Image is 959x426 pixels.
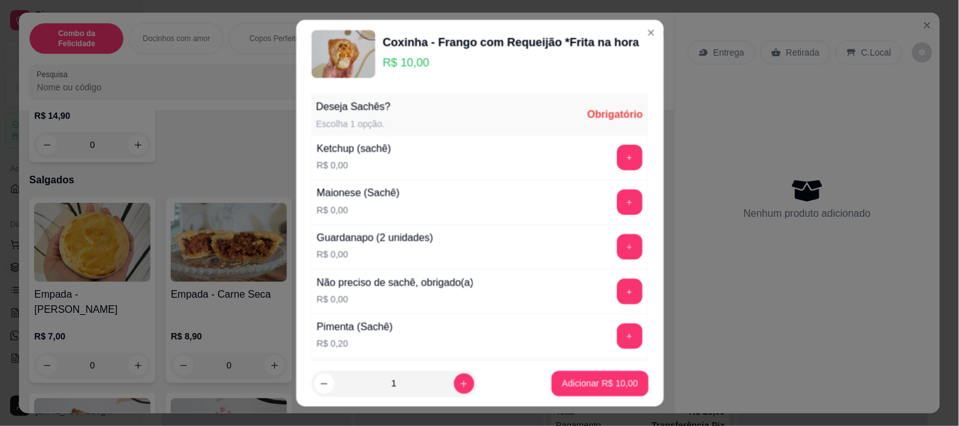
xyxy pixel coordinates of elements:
[382,33,639,51] div: Coxinha - Frango com Requeijão *Frita na hora
[317,204,400,216] p: R$ 0,00
[552,371,649,396] button: Adicionar R$ 10,00
[316,99,391,114] div: Deseja Sachês?
[617,189,642,214] button: add
[453,374,473,394] button: increase-product-quantity
[617,234,642,259] button: add
[317,159,391,171] p: R$ 0,00
[317,141,391,156] div: Ketchup (sachê)
[617,145,642,170] button: add
[640,22,661,42] button: Close
[317,319,393,334] div: Pimenta (Sachê)
[617,323,642,348] button: add
[317,338,393,350] p: R$ 0,20
[317,230,433,245] div: Guardanapo (2 unidades)
[314,374,334,394] button: decrease-product-quantity
[316,117,391,130] div: Escolha 1 opção.
[617,279,642,304] button: add
[311,30,375,78] img: product-image
[317,185,400,200] div: Maionese (Sachê)
[317,293,473,305] p: R$ 0,00
[587,107,643,122] div: Obrigatório
[317,248,433,260] p: R$ 0,00
[382,54,639,71] p: R$ 10,00
[317,275,473,290] div: Não preciso de sachê, obrigado(a)
[562,377,638,390] p: Adicionar R$ 10,00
